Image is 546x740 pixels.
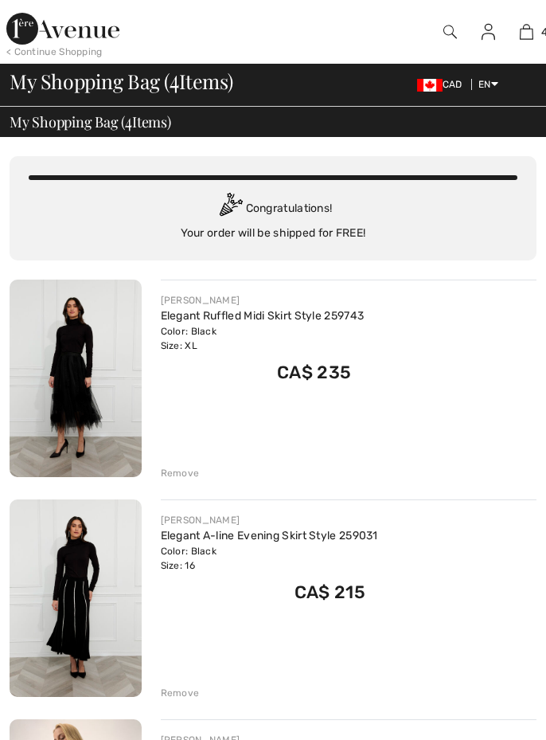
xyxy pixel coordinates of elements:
img: My Info [482,22,495,41]
span: CA$ 215 [294,581,365,603]
a: Sign In [469,22,508,41]
div: [PERSON_NAME] [161,293,365,307]
span: EN [478,79,498,90]
img: Congratulation2.svg [214,193,246,225]
div: < Continue Shopping [6,45,103,59]
img: 1ère Avenue [6,13,119,45]
div: Color: Black Size: 16 [161,544,378,573]
img: Canadian Dollar [417,79,443,92]
img: search the website [443,22,457,41]
div: [PERSON_NAME] [161,513,378,527]
a: Elegant Ruffled Midi Skirt Style 259743 [161,309,365,323]
a: 4 [509,22,545,41]
span: My Shopping Bag ( Items) [10,72,233,92]
img: My Bag [520,22,533,41]
div: Remove [161,686,200,700]
span: CA$ 235 [277,362,351,383]
div: Remove [161,466,200,480]
img: Elegant A-line Evening Skirt Style 259031 [10,499,142,697]
span: My Shopping Bag ( Items) [10,115,171,129]
span: 4 [170,67,179,92]
img: Elegant Ruffled Midi Skirt Style 259743 [10,280,142,477]
span: CAD [417,79,469,90]
div: Congratulations! Your order will be shipped for FREE! [29,193,517,241]
span: 4 [125,112,132,130]
a: Elegant A-line Evening Skirt Style 259031 [161,529,378,542]
div: Color: Black Size: XL [161,324,365,353]
iframe: Opens a widget where you can find more information [446,692,530,732]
